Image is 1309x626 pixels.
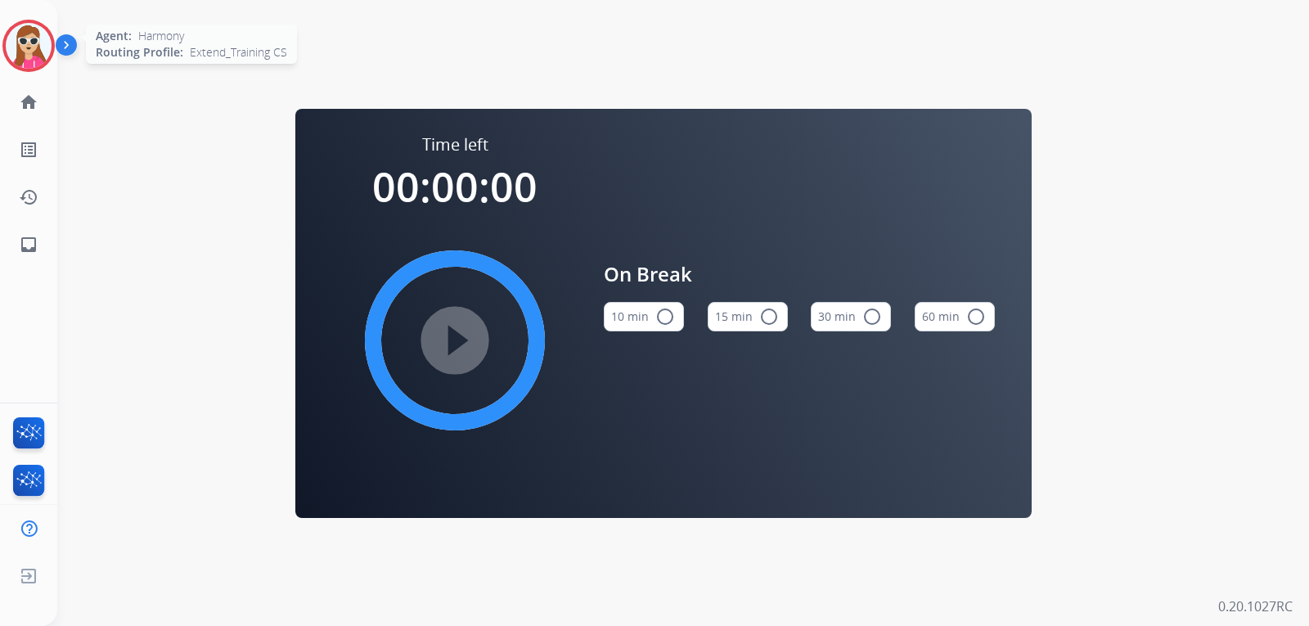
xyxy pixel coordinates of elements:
span: Routing Profile: [96,44,183,61]
mat-icon: inbox [19,235,38,254]
p: 0.20.1027RC [1218,597,1293,616]
span: On Break [604,259,995,289]
button: 10 min [604,302,684,331]
mat-icon: radio_button_unchecked [862,307,882,327]
span: Agent: [96,28,132,44]
button: 15 min [708,302,788,331]
span: Harmony [138,28,184,44]
button: 60 min [915,302,995,331]
mat-icon: history [19,187,38,207]
button: 30 min [811,302,891,331]
mat-icon: radio_button_unchecked [966,307,986,327]
img: avatar [6,23,52,69]
span: 00:00:00 [372,159,538,214]
mat-icon: radio_button_unchecked [655,307,675,327]
span: Extend_Training CS [190,44,287,61]
mat-icon: list_alt [19,140,38,160]
span: Time left [422,133,488,156]
mat-icon: home [19,92,38,112]
mat-icon: radio_button_unchecked [759,307,779,327]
